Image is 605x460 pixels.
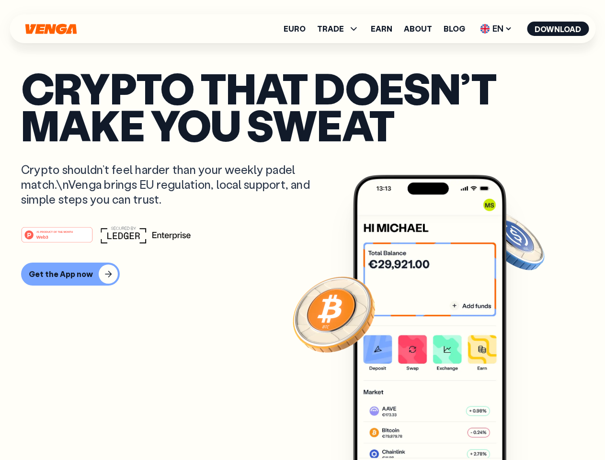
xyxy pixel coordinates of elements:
svg: Home [24,23,78,34]
span: EN [477,21,515,36]
p: Crypto that doesn’t make you sweat [21,69,584,143]
tspan: Web3 [36,234,48,239]
tspan: #1 PRODUCT OF THE MONTH [36,230,73,233]
p: Crypto shouldn’t feel harder than your weekly padel match.\nVenga brings EU regulation, local sup... [21,162,324,207]
button: Download [527,22,589,36]
a: About [404,25,432,33]
img: USDC coin [478,206,547,275]
img: Bitcoin [291,271,377,357]
a: #1 PRODUCT OF THE MONTHWeb3 [21,232,93,245]
img: flag-uk [480,24,490,34]
a: Earn [371,25,392,33]
div: Get the App now [29,269,93,279]
button: Get the App now [21,263,120,286]
span: TRADE [317,23,359,34]
a: Blog [444,25,465,33]
span: TRADE [317,25,344,33]
a: Euro [284,25,306,33]
a: Get the App now [21,263,584,286]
